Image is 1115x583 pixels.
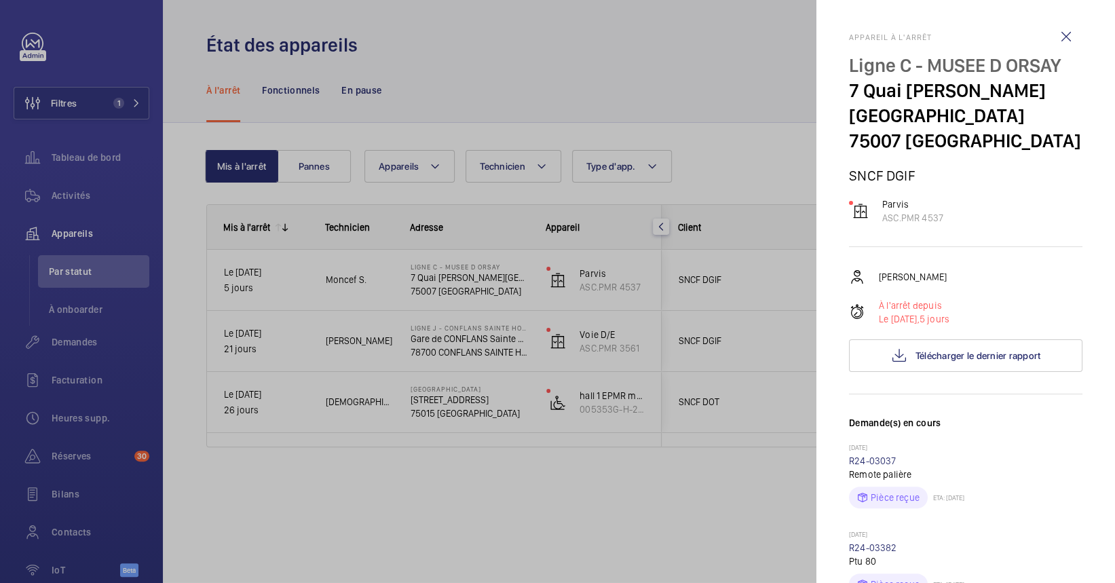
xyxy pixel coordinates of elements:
span: Le [DATE], [879,314,920,324]
h3: Demande(s) en cours [849,416,1082,443]
p: [DATE] [849,443,1082,454]
p: Parvis [882,198,943,211]
h2: Appareil à l'arrêt [849,33,1082,42]
span: Télécharger le dernier rapport [915,350,1041,361]
p: 75007 [GEOGRAPHIC_DATA] [849,128,1082,153]
p: À l'arrêt depuis [879,299,949,312]
p: ETA: [DATE] [928,493,964,502]
p: 5 jours [879,312,949,326]
a: R24-03382 [849,542,897,553]
a: R24-03037 [849,455,896,466]
p: 7 Quai [PERSON_NAME][GEOGRAPHIC_DATA] [849,78,1082,128]
p: Ligne C - MUSEE D ORSAY [849,53,1082,78]
p: Ptu 80 [849,554,1082,568]
p: Remote palière [849,468,1082,481]
p: [PERSON_NAME] [879,270,947,284]
p: Pièce reçue [871,491,920,504]
img: elevator.svg [852,203,869,219]
p: SNCF DGIF [849,167,1082,184]
p: ASC.PMR 4537 [882,211,943,225]
button: Télécharger le dernier rapport [849,339,1082,372]
p: [DATE] [849,530,1082,541]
